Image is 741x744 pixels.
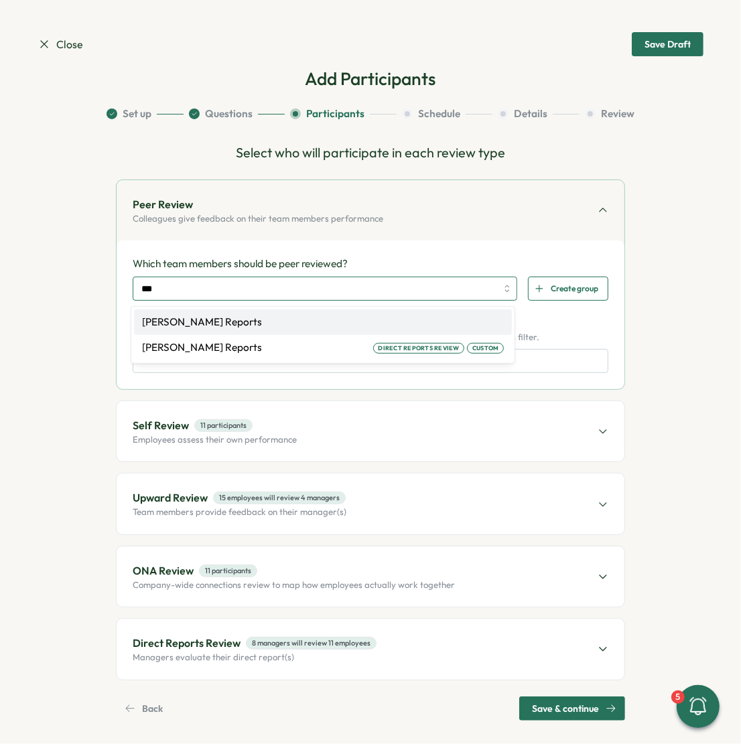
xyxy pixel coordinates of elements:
button: Save & continue [519,696,625,721]
p: Peer Review [133,196,193,213]
button: Details [498,106,580,121]
button: Review [585,106,634,121]
span: Save & continue [532,697,599,720]
p: Employees assess their own performance [133,434,297,446]
h2: Add Participants [306,67,436,90]
a: Close [38,36,83,53]
button: Create group [528,277,608,301]
span: Custom [472,344,499,353]
button: Back [116,696,176,721]
span: 11 participants [194,419,253,432]
button: 5 [677,685,720,728]
p: Managers evaluate their direct report(s) [133,652,377,664]
p: Team members provide feedback on their manager(s) [133,506,346,518]
span: 11 participants [199,565,257,577]
p: Colleagues give feedback on their team members performance [133,213,383,225]
p: ONA Review [133,563,194,579]
span: Direct Reports Review [378,344,459,353]
p: Select who will participate in each review type [116,143,625,163]
p: Which team members should be peer reviewed? [133,256,608,271]
p: [PERSON_NAME] Reports [142,340,262,355]
span: 15 employees will review 4 managers [213,492,346,504]
span: Back [142,697,163,720]
div: 5 [671,690,685,704]
p: Direct Reports Review [133,635,241,652]
button: Questions [189,106,285,121]
p: Company-wide connections review to map how employees actually work together [133,579,455,591]
button: Schedule [402,106,492,121]
button: Save Draft [632,32,703,56]
span: 8 managers will review 11 employees [246,637,377,650]
div: Save Draft [645,40,691,49]
p: Upward Review [133,490,208,506]
p: Self Review [133,417,189,434]
p: [PERSON_NAME] Reports [142,315,262,329]
button: Set up [107,106,184,121]
span: Create group [551,277,598,300]
button: Participants [290,106,397,121]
